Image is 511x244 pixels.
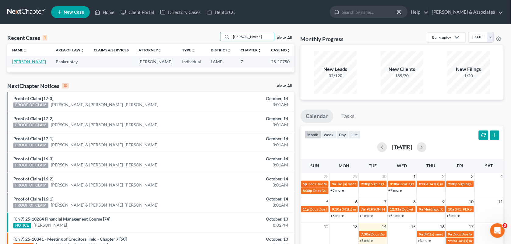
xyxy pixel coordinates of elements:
span: Sun [311,163,319,168]
a: Home [92,7,118,18]
a: Help [408,7,428,18]
div: PROOF OF CLAIM [13,143,48,148]
a: Case Nounfold_more [271,48,291,52]
a: +6 more [330,213,344,218]
i: unfold_more [227,49,231,52]
div: 3:01AM [201,202,288,208]
span: Meeting of Creditors for [PERSON_NAME] [424,207,491,211]
span: 9:10a [332,207,341,211]
span: 3 [503,223,508,228]
td: Individual [177,56,206,67]
div: PROOF OF CLAIM [13,103,48,108]
div: 1 [43,35,47,40]
div: Bankruptcy [432,35,451,40]
i: unfold_more [287,49,291,52]
a: Proof of Claim [17-3] [13,96,53,101]
div: October, 14 [201,156,288,162]
a: Proof of Claim [17-2] [13,116,53,121]
span: 341(a) meeting for [PERSON_NAME] [337,182,395,186]
a: +3 more [360,238,373,243]
a: Proof of Claim [16-1] [13,196,53,201]
div: 3:01AM [201,162,288,168]
a: [PERSON_NAME] & [PERSON_NAME]-[PERSON_NAME] [51,202,159,208]
div: PROOF OF CLAIM [13,183,48,188]
span: 9 [442,198,446,205]
td: Bankruptcy [51,56,89,67]
iframe: Intercom live chat [490,223,505,238]
div: 32/120 [314,73,357,79]
a: Chapterunfold_more [241,48,261,52]
div: October, 14 [201,176,288,182]
span: 15 [410,223,416,230]
td: [PERSON_NAME] [134,56,177,67]
td: LAMB [206,56,236,67]
span: 2:30p [448,182,458,186]
span: 5 [326,198,329,205]
a: Tasks [336,110,360,123]
i: unfold_more [191,49,195,52]
span: 9a [419,232,423,236]
span: 3 [471,173,474,180]
td: 7 [236,56,266,67]
span: 10 [468,198,474,205]
div: Recent Cases [7,34,47,41]
div: October, 13 [201,216,288,222]
span: Hearing for [PERSON_NAME] & [PERSON_NAME] [400,182,480,186]
span: 8:30a [390,182,399,186]
span: 341(a) meeting for [PERSON_NAME] [429,182,488,186]
button: month [305,131,321,139]
a: Proof of Claim [16-2] [13,176,53,181]
a: DebtorCC [204,7,238,18]
div: 10 [62,83,69,89]
span: 11 [498,198,504,205]
button: week [321,131,337,139]
span: 9a [332,182,336,186]
div: October, 13 [201,236,288,242]
input: Search by name... [231,32,274,41]
th: Claims & Services [89,44,134,56]
span: Tue [369,163,377,168]
span: 341(a) meeting for [PERSON_NAME] [342,207,400,211]
a: +64 more [389,213,404,218]
a: Calendar [301,110,333,123]
i: unfold_more [158,49,162,52]
span: 1 [413,173,416,180]
span: 4 [500,173,504,180]
a: Typeunfold_more [182,48,195,52]
span: 28 [323,173,329,180]
div: 1/20 [447,73,490,79]
button: list [349,131,361,139]
span: Sat [485,163,493,168]
a: Nameunfold_more [12,48,27,52]
div: 3:01AM [201,182,288,188]
a: Proof of Claim [16-3] [13,156,53,161]
span: 8:30p [303,188,312,193]
i: unfold_more [23,49,27,52]
span: 13 [352,223,358,230]
div: 189/70 [381,73,423,79]
span: 11p [303,207,309,211]
a: [PERSON_NAME] & Associates [429,7,503,18]
a: Attorneyunfold_more [139,48,162,52]
div: October, 14 [201,136,288,142]
h3: Monthly Progress [301,35,344,43]
div: PROOF OF CLAIM [13,123,48,128]
span: Docket Text: for [PERSON_NAME] [402,207,456,211]
a: [PERSON_NAME] & [PERSON_NAME]-[PERSON_NAME] [51,102,159,108]
a: [PERSON_NAME] & [PERSON_NAME]-[PERSON_NAME] [51,162,159,168]
a: Proof of Claim [17-1] [13,136,53,141]
a: Client Portal [118,7,157,18]
span: 341(a) meeting for [PERSON_NAME] [424,232,482,236]
span: 14 [381,223,387,230]
span: 17 [468,223,474,230]
span: 341 [PERSON_NAME] [455,207,491,211]
span: 12:31a [390,207,401,211]
a: View All [277,84,292,88]
a: +4 more [360,213,373,218]
span: 29 [352,173,358,180]
input: Search by name... [342,6,398,18]
div: October, 14 [201,196,288,202]
span: 18 [498,223,504,230]
a: View All [277,36,292,40]
span: 9a [448,232,452,236]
